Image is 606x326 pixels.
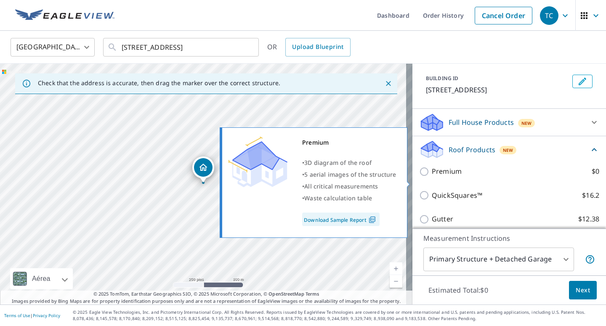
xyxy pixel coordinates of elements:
[475,7,532,24] a: Cancel Order
[302,169,396,181] div: •
[432,214,453,224] p: Gutter
[15,9,114,22] img: EV Logo
[390,275,402,288] a: Nivel actual 17, alejar
[422,281,495,299] p: Estimated Total: $0
[521,120,532,127] span: New
[4,313,60,318] p: |
[578,214,599,224] p: $12.38
[192,156,214,183] div: Dropped pin, building 1, Residential property, 6346 Squirewood Way Waygreenacres
[302,181,396,192] div: •
[11,35,95,59] div: [GEOGRAPHIC_DATA]
[569,281,597,300] button: Next
[572,75,593,88] button: Edit building 1
[302,137,396,148] div: Premium
[419,140,599,159] div: Roof ProductsNew
[122,35,242,59] input: Search by address or latitude-longitude
[268,291,304,297] a: OpenStreetMap
[432,166,462,177] p: Premium
[582,190,599,201] p: $16.2
[367,216,378,224] img: Pdf Icon
[383,78,394,89] button: Close
[390,262,402,275] a: Nivel actual 17, ampliar
[285,38,350,57] a: Upload Blueprint
[423,233,595,243] p: Measurement Instructions
[449,145,495,155] p: Roof Products
[302,192,396,204] div: •
[302,213,380,226] a: Download Sample Report
[33,313,60,318] a: Privacy Policy
[432,190,482,201] p: QuickSquares™
[503,147,513,154] span: New
[306,291,319,297] a: Terms
[585,254,595,264] span: Your report will include the primary structure and a detached garage if one exists.
[576,285,590,296] span: Next
[449,117,514,127] p: Full House Products
[229,137,287,187] img: Premium
[426,85,569,95] p: [STREET_ADDRESS]
[292,42,343,52] span: Upload Blueprint
[302,157,396,169] div: •
[29,268,53,289] div: Aérea
[304,182,378,190] span: All critical measurements
[540,6,558,25] div: TC
[93,291,319,298] span: © 2025 TomTom, Earthstar Geographics SIO, © 2025 Microsoft Corporation, ©
[592,166,599,177] p: $0
[419,112,599,132] div: Full House ProductsNew
[304,159,372,167] span: 3D diagram of the roof
[304,170,396,178] span: 5 aerial images of the structure
[426,75,458,82] p: BUILDING ID
[73,309,602,322] p: © 2025 Eagle View Technologies, Inc. and Pictometry International Corp. All Rights Reserved. Repo...
[267,38,351,57] div: OR
[10,268,73,289] div: Aérea
[38,79,280,87] p: Check that the address is accurate, then drag the marker over the correct structure.
[4,313,30,318] a: Terms of Use
[423,248,574,271] div: Primary Structure + Detached Garage
[304,194,372,202] span: Waste calculation table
